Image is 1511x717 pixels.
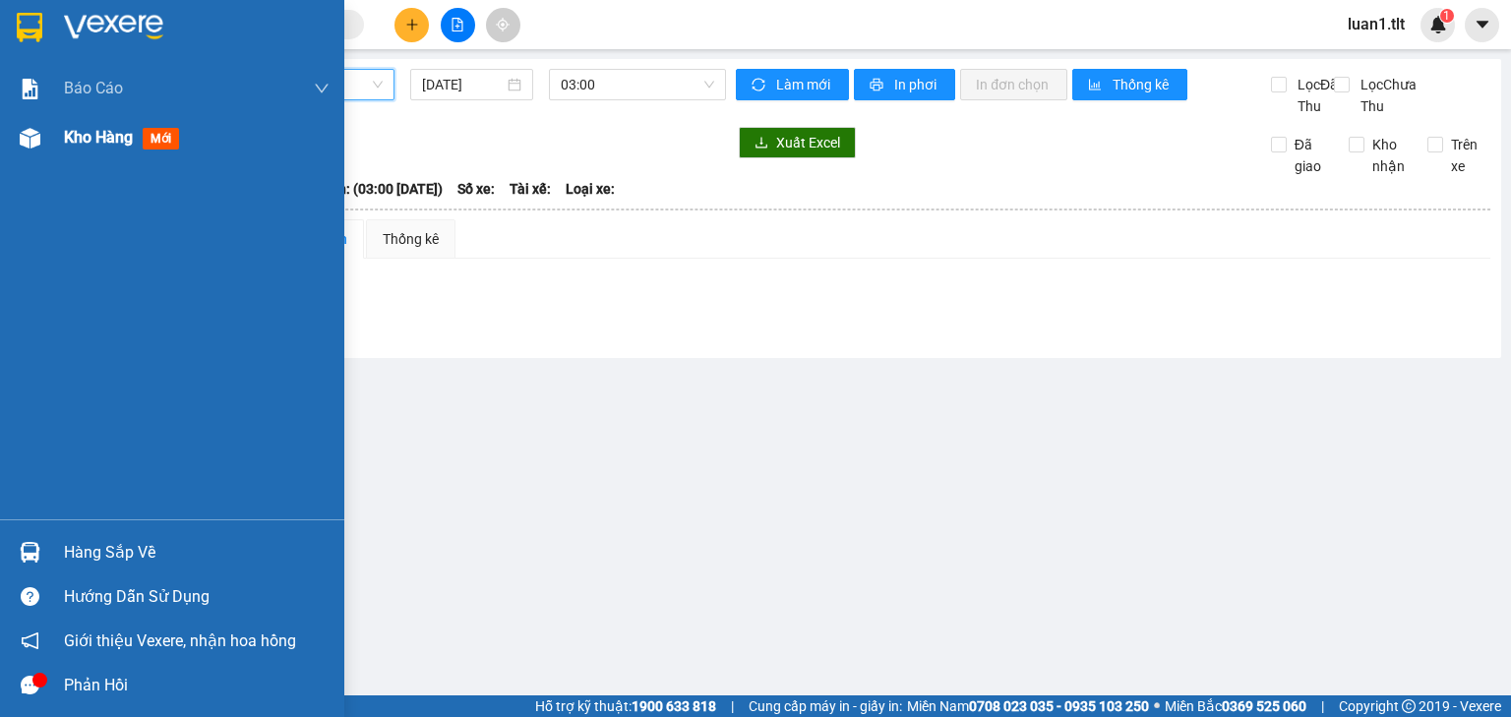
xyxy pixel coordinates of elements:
span: Báo cáo [64,76,123,100]
button: syncLàm mới [736,69,849,100]
span: Kho hàng [64,128,133,147]
span: In phơi [894,74,939,95]
strong: 0708 023 035 - 0935 103 250 [969,698,1149,714]
span: Cung cấp máy in - giấy in: [749,695,902,717]
span: message [21,676,39,694]
span: question-circle [21,587,39,606]
span: 03:00 [561,70,715,99]
span: Miền Bắc [1165,695,1306,717]
span: mới [143,128,179,149]
span: Giới thiệu Vexere, nhận hoa hồng [64,628,296,653]
span: copyright [1402,699,1416,713]
div: Hướng dẫn sử dụng [64,582,330,612]
img: logo-vxr [17,13,42,42]
span: Lọc Đã Thu [1290,74,1341,117]
button: bar-chartThống kê [1072,69,1187,100]
span: Hỗ trợ kỹ thuật: [535,695,716,717]
button: file-add [441,8,475,42]
button: caret-down [1465,8,1499,42]
span: Tài xế: [510,178,551,200]
button: downloadXuất Excel [739,127,856,158]
span: luan1.tlt [1332,12,1420,36]
span: Trên xe [1443,134,1491,177]
span: notification [21,631,39,650]
input: 15/10/2025 [422,74,503,95]
img: icon-new-feature [1429,16,1447,33]
div: Hàng sắp về [64,538,330,568]
div: Thống kê [383,228,439,250]
span: caret-down [1474,16,1491,33]
span: printer [870,78,886,93]
span: Miền Nam [907,695,1149,717]
img: warehouse-icon [20,128,40,149]
button: In đơn chọn [960,69,1067,100]
div: Phản hồi [64,671,330,700]
span: 1 [1443,9,1450,23]
span: | [1321,695,1324,717]
span: sync [752,78,768,93]
span: Đã giao [1287,134,1335,177]
span: Chuyến: (03:00 [DATE]) [299,178,443,200]
span: bar-chart [1088,78,1105,93]
sup: 1 [1440,9,1454,23]
strong: 0369 525 060 [1222,698,1306,714]
span: down [314,81,330,96]
button: plus [394,8,429,42]
span: Kho nhận [1364,134,1413,177]
span: Lọc Chưa Thu [1353,74,1428,117]
button: aim [486,8,520,42]
span: Số xe: [457,178,495,200]
strong: 1900 633 818 [632,698,716,714]
span: Thống kê [1113,74,1172,95]
img: warehouse-icon [20,542,40,563]
img: solution-icon [20,79,40,99]
span: | [731,695,734,717]
span: file-add [451,18,464,31]
span: Làm mới [776,74,833,95]
span: plus [405,18,419,31]
button: printerIn phơi [854,69,955,100]
span: aim [496,18,510,31]
span: Loại xe: [566,178,615,200]
span: ⚪️ [1154,702,1160,710]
